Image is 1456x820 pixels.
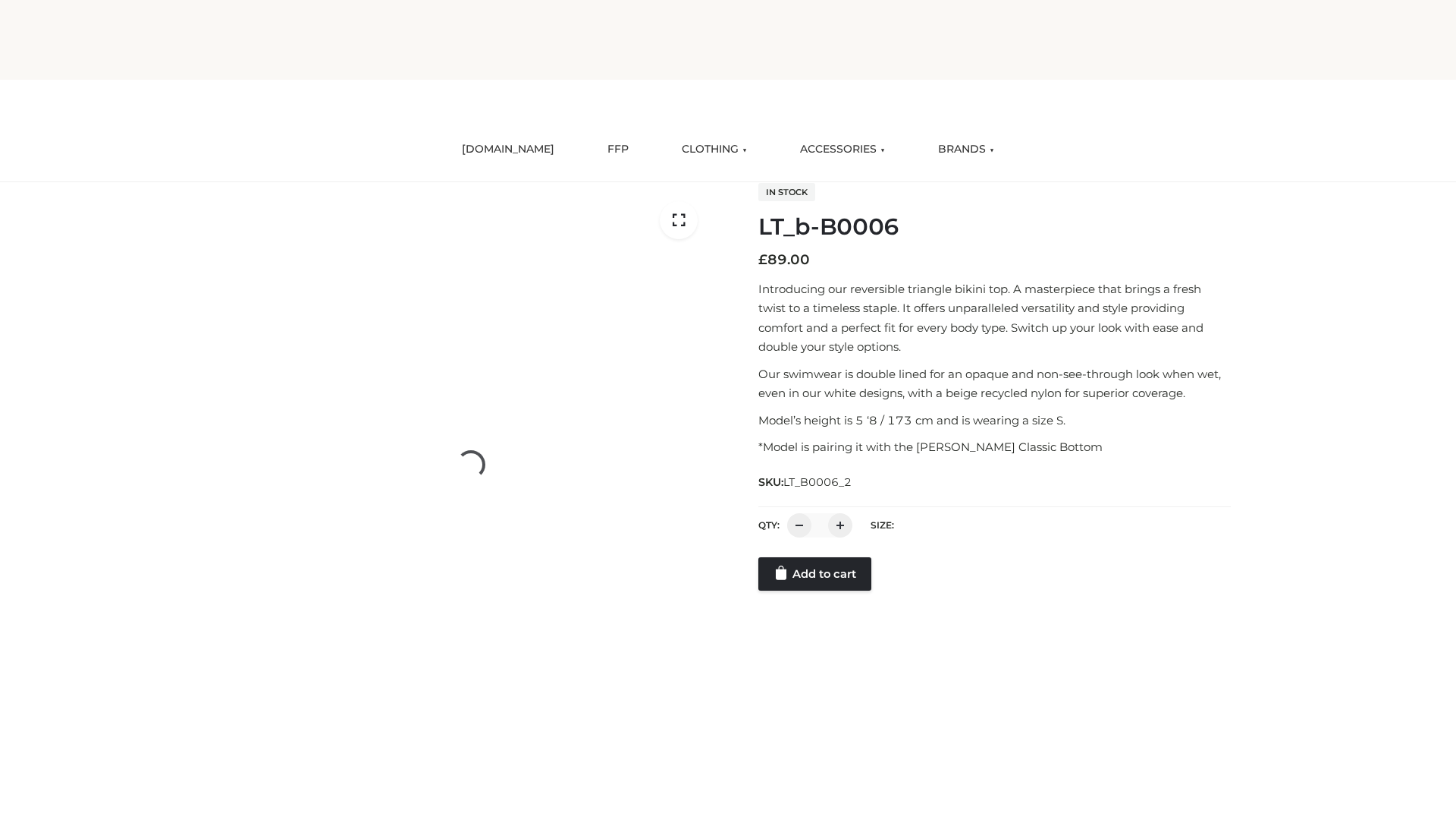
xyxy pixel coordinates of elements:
p: Model’s height is 5 ‘8 / 173 cm and is wearing a size S. [758,411,1231,430]
p: Our swimwear is double lined for an opaque and non-see-through look when wet, even in our white d... [758,364,1231,403]
p: *Model is pairing it with the [PERSON_NAME] Classic Bottom [758,437,1231,457]
span: £ [758,251,767,268]
a: [DOMAIN_NAME] [450,133,566,166]
a: ACCESSORIES [789,133,896,166]
label: QTY: [758,519,780,531]
span: LT_B0006_2 [783,475,852,489]
a: FFP [596,133,640,166]
span: SKU: [758,473,853,491]
p: Introducing our reversible triangle bikini top. A masterpiece that brings a fresh twist to a time... [758,279,1231,357]
h1: LT_b-B0006 [758,213,1231,241]
span: In stock [758,183,815,201]
a: Add to cart [758,557,871,591]
a: CLOTHING [670,133,758,166]
bdi: 89.00 [758,251,810,268]
label: Size: [871,519,894,531]
a: BRANDS [927,133,1006,166]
